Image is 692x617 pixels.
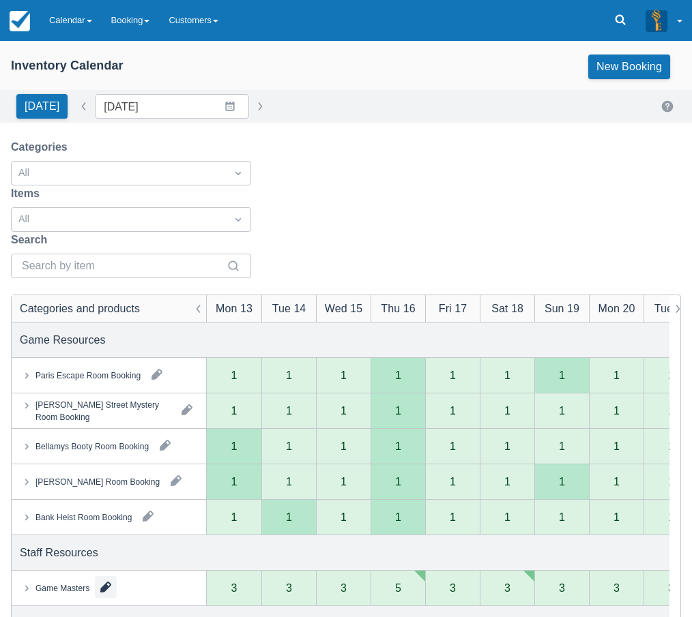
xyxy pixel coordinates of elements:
div: 3 [450,583,456,594]
input: Search by item [22,254,224,278]
div: 1 [614,477,620,487]
div: Fri 17 [439,301,467,317]
div: Mon 13 [216,301,253,317]
div: 1 [559,370,565,381]
div: 1 [614,406,620,417]
div: 1 [614,370,620,381]
div: Sun 19 [545,301,579,317]
div: Mon 20 [599,301,635,317]
div: 1 [504,406,510,417]
div: 1 [559,477,565,487]
div: 1 [395,441,401,452]
div: 1 [668,370,674,381]
div: Bellamys Booty Room Booking [35,440,149,453]
div: [PERSON_NAME] Room Booking [35,476,160,488]
div: Thu 16 [381,301,415,317]
div: 3 [504,583,510,594]
div: 1 [614,441,620,452]
div: 1 [231,512,237,523]
div: Tue 14 [272,301,306,317]
div: 1 [341,477,347,487]
div: Categories and products [20,301,140,317]
div: 1 [450,370,456,381]
div: 1 [231,406,237,417]
div: 1 [614,512,620,523]
div: 1 [341,370,347,381]
div: Inventory Calendar [11,58,124,74]
div: 1 [395,406,401,417]
div: 1 [668,441,674,452]
img: checkfront-main-nav-mini-logo.png [10,11,30,31]
div: 1 [286,441,292,452]
div: 3 [668,583,674,594]
input: Date [95,94,249,119]
div: 1 [450,477,456,487]
div: 3 [341,583,347,594]
label: Items [11,185,45,202]
div: 3 [559,583,565,594]
div: 1 [450,406,456,417]
div: 1 [450,512,456,523]
span: Dropdown icon [231,213,245,226]
div: 1 [341,406,347,417]
div: 1 [668,512,674,523]
label: Search [11,232,53,248]
span: Dropdown icon [231,166,245,180]
div: 1 [341,441,347,452]
div: 1 [450,441,456,452]
div: 1 [668,406,674,417]
div: 1 [559,406,565,417]
a: New Booking [588,55,670,79]
label: Categories [11,139,73,155]
div: 1 [559,512,565,523]
div: 1 [231,477,237,487]
img: A3 [646,10,667,31]
div: 1 [504,441,510,452]
div: 1 [341,512,347,523]
div: 1 [286,370,292,381]
div: 3 [286,583,292,594]
button: [DATE] [16,94,68,119]
div: 1 [559,441,565,452]
div: 1 [395,512,401,523]
div: Tue 21 [654,301,689,317]
div: 3 [614,583,620,594]
div: 1 [395,477,401,487]
div: Staff Resources [20,545,98,561]
div: Sat 18 [491,301,523,317]
div: Paris Escape Room Booking [35,370,141,382]
div: 1 [395,370,401,381]
div: 1 [668,477,674,487]
div: Game Masters [35,582,89,595]
div: 1 [504,370,510,381]
div: 5 [395,583,401,594]
div: 1 [286,512,292,523]
div: 1 [504,477,510,487]
div: Wed 15 [325,301,362,317]
div: 1 [231,370,237,381]
div: 1 [231,441,237,452]
div: [PERSON_NAME] Street Mystery Room Booking [35,399,171,423]
div: 1 [504,512,510,523]
div: 1 [286,477,292,487]
div: 1 [286,406,292,417]
div: Bank Heist Room Booking [35,511,132,524]
div: Game Resources [20,332,106,348]
div: 3 [231,583,237,594]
